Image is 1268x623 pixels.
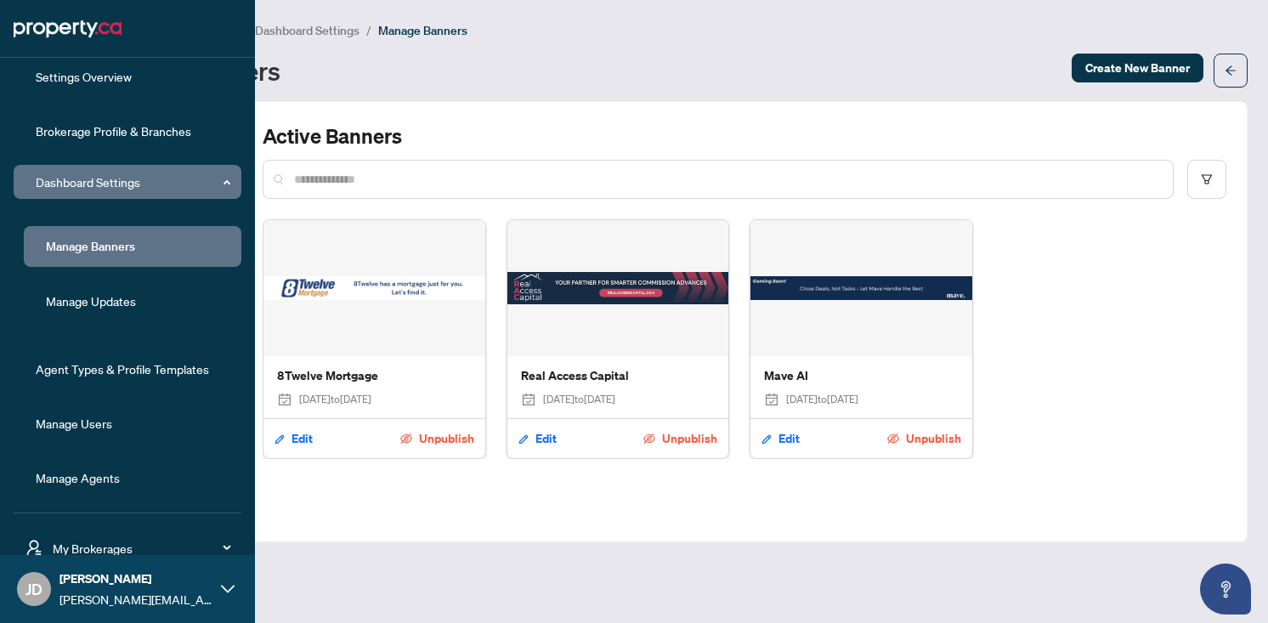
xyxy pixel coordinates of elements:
[887,433,899,445] span: eye-invisible
[36,69,132,84] a: Settings Overview
[53,539,229,558] span: My Brokerages
[778,425,800,452] span: Edit
[59,569,212,588] span: [PERSON_NAME]
[764,366,959,385] span: Mave AI
[1085,54,1190,82] span: Create New Banner
[277,366,472,385] span: 8Twelve Mortgage
[292,425,313,452] span: Edit
[263,220,485,356] img: 8Twelve Mortgage
[400,433,412,445] span: eye-invisible
[274,424,314,453] button: Edit
[1072,54,1203,82] button: Create New Banner
[662,425,717,452] span: Unpublish
[886,424,962,453] button: Unpublish
[25,540,42,557] span: user-switch
[36,123,191,139] a: Brokerage Profile & Branches
[750,220,972,356] img: Mave AI
[507,220,729,356] img: Real Access Capital
[299,392,371,408] span: [DATE] to [DATE]
[642,424,718,453] button: Unpublish
[1201,173,1213,185] span: filter
[543,392,615,408] span: [DATE] to [DATE]
[14,15,122,42] img: logo
[1187,160,1226,199] button: filter
[419,425,474,452] span: Unpublish
[761,424,801,453] button: Edit
[59,590,212,609] span: [PERSON_NAME][EMAIL_ADDRESS][PERSON_NAME][DOMAIN_NAME]
[263,122,1226,150] h2: Active Banners
[521,366,716,385] span: Real Access Capital
[36,416,112,431] a: Manage Users
[786,392,858,408] span: [DATE] to [DATE]
[25,577,42,601] span: JD
[46,239,135,254] a: Manage Banners
[1200,564,1251,615] button: Open asap
[366,20,371,40] li: /
[1225,65,1237,76] span: arrow-left
[643,433,655,445] span: eye-invisible
[535,425,557,452] span: Edit
[36,470,120,485] a: Manage Agents
[255,23,359,38] span: Dashboard Settings
[46,293,136,309] a: Manage Updates
[378,23,467,38] span: Manage Banners
[518,424,558,453] button: Edit
[36,174,140,190] a: Dashboard Settings
[906,425,961,452] span: Unpublish
[36,361,209,377] a: Agent Types & Profile Templates
[399,424,475,453] button: Unpublish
